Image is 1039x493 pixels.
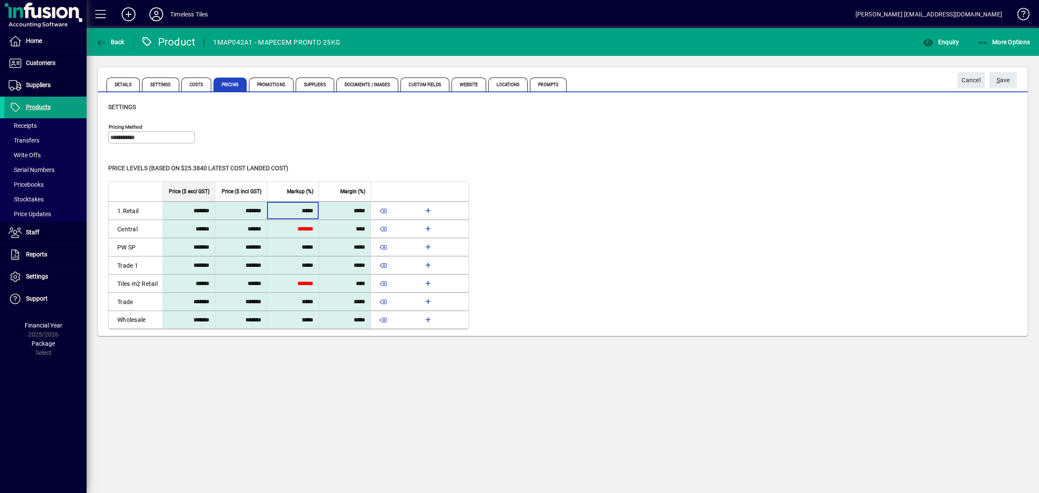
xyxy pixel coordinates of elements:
[109,256,163,274] td: Trade 1
[975,34,1033,50] button: More Options
[141,35,196,49] div: Product
[222,187,261,196] span: Price ($ incl GST)
[957,72,985,88] button: Cancel
[4,148,87,162] a: Write Offs
[9,137,39,144] span: Transfers
[170,7,208,21] div: Timeless Tiles
[26,295,48,302] span: Support
[296,78,334,91] span: Suppliers
[9,181,44,188] span: Pricebooks
[997,77,1000,84] span: S
[9,122,37,129] span: Receipts
[87,34,134,50] app-page-header-button: Back
[94,34,127,50] button: Back
[249,78,294,91] span: Promotions
[169,187,210,196] span: Price ($ excl GST)
[4,75,87,96] a: Suppliers
[287,187,313,196] span: Markup (%)
[855,7,1002,21] div: [PERSON_NAME] [EMAIL_ADDRESS][DOMAIN_NAME]
[26,59,55,66] span: Customers
[452,78,487,91] span: Website
[142,6,170,22] button: Profile
[4,52,87,74] a: Customers
[1011,2,1028,30] a: Knowledge Base
[921,34,961,50] button: Enquiry
[978,39,1030,45] span: More Options
[109,311,163,328] td: Wholesale
[109,238,163,256] td: PW SP
[26,104,51,110] span: Products
[108,104,136,110] span: Settings
[26,37,42,44] span: Home
[989,72,1017,88] button: Save
[4,266,87,288] a: Settings
[181,78,212,91] span: Costs
[4,133,87,148] a: Transfers
[142,78,179,91] span: Settings
[4,288,87,310] a: Support
[340,187,365,196] span: Margin (%)
[962,73,981,88] span: Cancel
[4,162,87,177] a: Serial Numbers
[26,273,48,280] span: Settings
[4,222,87,243] a: Staff
[997,73,1010,88] span: ave
[530,78,567,91] span: Prompts
[4,177,87,192] a: Pricebooks
[488,78,528,91] span: Locations
[213,36,340,49] div: 1MAP042A1 - MAPECEM PRONTO 25KG
[336,78,399,91] span: Documents / Images
[9,196,44,203] span: Stocktakes
[109,220,163,238] td: Central
[9,211,51,217] span: Price Updates
[106,78,140,91] span: Details
[26,81,51,88] span: Suppliers
[9,166,55,173] span: Serial Numbers
[96,39,125,45] span: Back
[115,6,142,22] button: Add
[109,201,163,220] td: 1.Retail
[108,165,288,172] span: Price levels (based on $25.3840 Latest cost landed cost)
[25,322,62,329] span: Financial Year
[923,39,959,45] span: Enquiry
[32,340,55,347] span: Package
[4,244,87,266] a: Reports
[9,152,41,159] span: Write Offs
[4,118,87,133] a: Receipts
[400,78,449,91] span: Custom Fields
[4,30,87,52] a: Home
[26,251,47,258] span: Reports
[109,274,163,292] td: Tiles m2 Retail
[213,78,247,91] span: Pricing
[109,124,142,130] mat-label: Pricing method
[4,207,87,221] a: Price Updates
[26,229,39,236] span: Staff
[109,292,163,311] td: Trade
[4,192,87,207] a: Stocktakes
